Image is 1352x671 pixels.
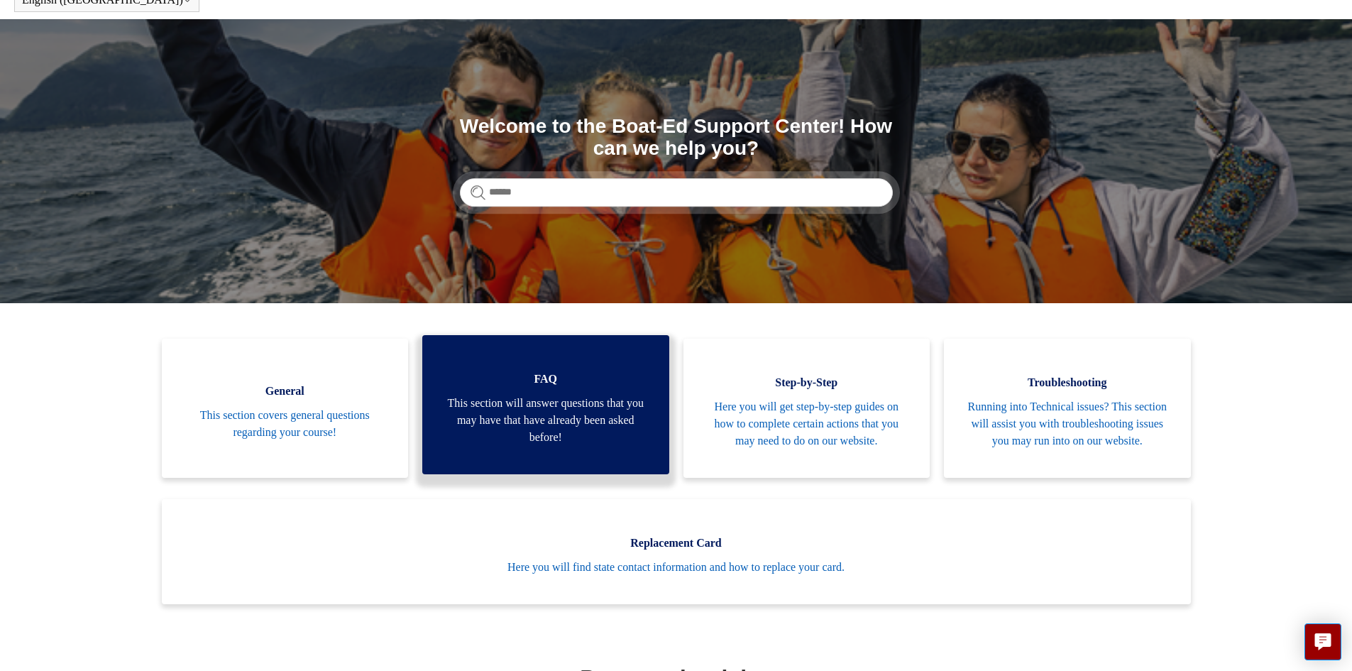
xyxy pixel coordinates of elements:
[1304,623,1341,660] button: Live chat
[183,535,1170,552] span: Replacement Card
[683,339,930,478] a: Step-by-Step Here you will get step-by-step guides on how to complete certain actions that you ma...
[444,395,648,446] span: This section will answer questions that you may have that have already been asked before!
[444,371,648,388] span: FAQ
[965,374,1170,391] span: Troubleshooting
[965,398,1170,449] span: Running into Technical issues? This section will assist you with troubleshooting issues you may r...
[944,339,1191,478] a: Troubleshooting Running into Technical issues? This section will assist you with troubleshooting ...
[422,335,669,474] a: FAQ This section will answer questions that you may have that have already been asked before!
[460,178,893,207] input: Search
[183,407,388,441] span: This section covers general questions regarding your course!
[162,499,1191,604] a: Replacement Card Here you will find state contact information and how to replace your card.
[705,374,909,391] span: Step-by-Step
[183,383,388,400] span: General
[705,398,909,449] span: Here you will get step-by-step guides on how to complete certain actions that you may need to do ...
[460,116,893,160] h1: Welcome to the Boat-Ed Support Center! How can we help you?
[162,339,409,478] a: General This section covers general questions regarding your course!
[183,559,1170,576] span: Here you will find state contact information and how to replace your card.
